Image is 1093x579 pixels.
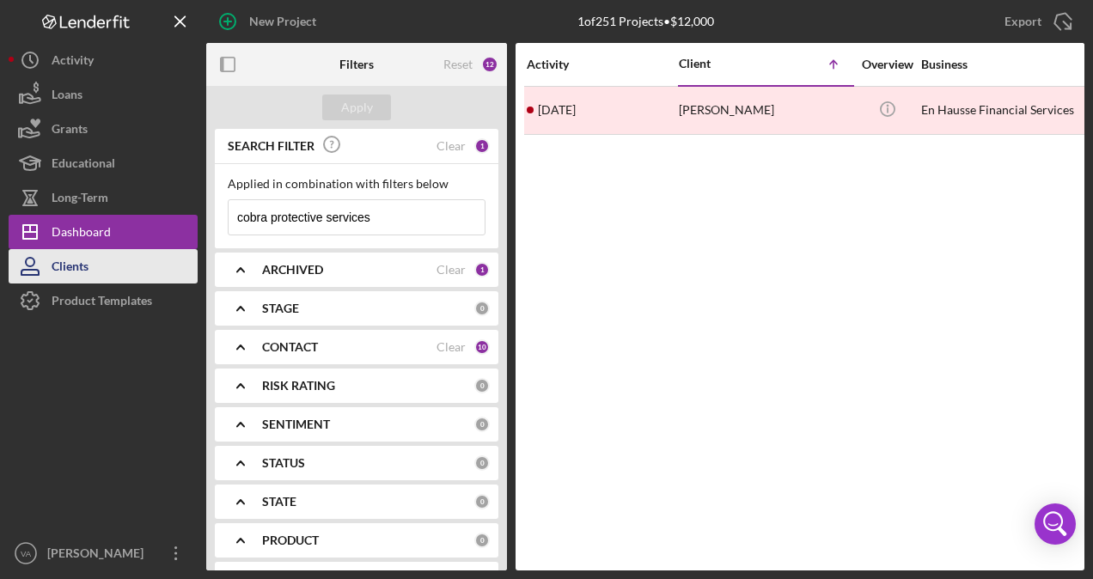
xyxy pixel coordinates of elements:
div: Reset [443,58,473,71]
div: Clear [437,340,466,354]
text: VA [21,549,32,558]
div: Business [921,58,1093,71]
div: [PERSON_NAME] [43,536,155,575]
button: Export [987,4,1084,39]
div: [PERSON_NAME] [679,88,851,133]
div: 10 [474,339,490,355]
button: VA[PERSON_NAME] [9,536,198,570]
div: Clear [437,139,466,153]
button: Activity [9,43,198,77]
div: 1 [474,262,490,277]
div: Clear [437,263,466,277]
div: En Hausse Financial Services [921,88,1093,133]
div: Open Intercom Messenger [1035,503,1076,545]
div: Export [1004,4,1041,39]
b: SENTIMENT [262,417,330,431]
div: Clients [52,249,89,288]
b: PRODUCT [262,533,319,547]
div: Activity [52,43,94,82]
button: Product Templates [9,283,198,318]
div: Grants [52,112,88,150]
div: 12 [481,56,498,73]
button: Clients [9,249,198,283]
button: Grants [9,112,198,146]
div: 0 [474,533,490,548]
div: Product Templates [52,283,152,322]
div: Applied in combination with filters below [228,177,485,191]
div: Long-Term [52,180,108,219]
div: Apply [341,94,373,120]
button: Long-Term [9,180,198,215]
div: 1 of 251 Projects • $12,000 [577,15,714,28]
div: Overview [855,58,919,71]
button: Educational [9,146,198,180]
time: 2025-08-07 21:53 [538,103,576,117]
b: Filters [339,58,374,71]
button: New Project [206,4,333,39]
button: Dashboard [9,215,198,249]
b: STAGE [262,302,299,315]
div: 0 [474,494,490,509]
button: Apply [322,94,391,120]
div: 0 [474,417,490,432]
b: STATE [262,495,296,509]
div: New Project [249,4,316,39]
button: Loans [9,77,198,112]
div: Dashboard [52,215,111,253]
div: 0 [474,301,490,316]
div: Activity [527,58,677,71]
div: 0 [474,378,490,393]
b: STATUS [262,456,305,470]
div: Client [679,57,765,70]
div: Educational [52,146,115,185]
b: RISK RATING [262,379,335,393]
b: SEARCH FILTER [228,139,314,153]
b: CONTACT [262,340,318,354]
div: 1 [474,138,490,154]
div: 0 [474,455,490,471]
b: ARCHIVED [262,263,323,277]
div: Loans [52,77,82,116]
